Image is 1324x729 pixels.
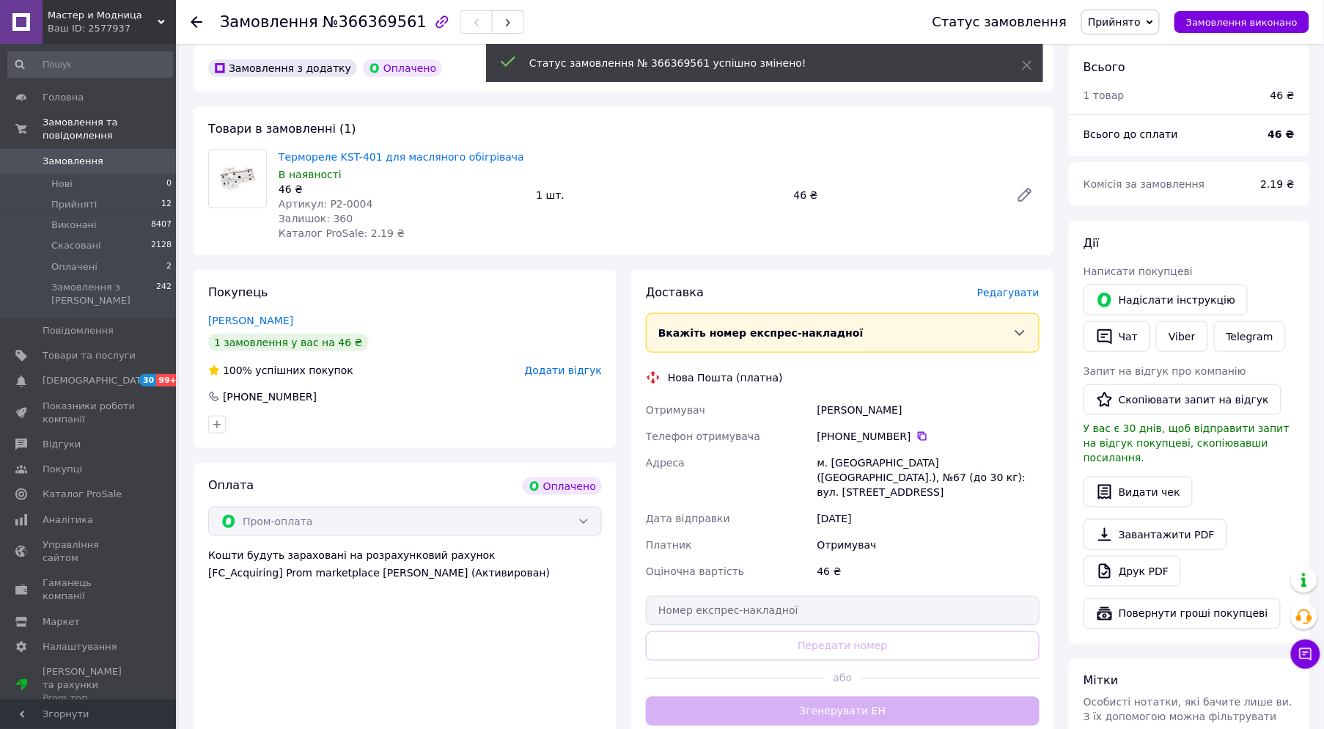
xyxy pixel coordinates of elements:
[1084,321,1150,352] button: Чат
[814,450,1042,505] div: м. [GEOGRAPHIC_DATA] ([GEOGRAPHIC_DATA].), №67 (до 30 кг): вул. [STREET_ADDRESS]
[43,400,136,426] span: Показники роботи компанії
[646,513,730,524] span: Дата відправки
[1084,365,1246,377] span: Запит на відгук про компанію
[1084,60,1125,74] span: Всього
[43,438,81,451] span: Відгуки
[7,51,173,78] input: Пошук
[43,91,84,104] span: Головна
[788,185,1004,205] div: 46 ₴
[43,463,82,476] span: Покупці
[1084,598,1281,629] button: Повернути гроші покупцеві
[208,565,602,580] div: [FC_Acquiring] Prom marketplace [PERSON_NAME] (Активирован)
[156,374,180,387] span: 99+
[51,177,73,191] span: Нові
[151,219,172,232] span: 8407
[646,565,744,577] span: Оціночна вартість
[139,374,156,387] span: 30
[151,239,172,252] span: 2128
[1084,422,1290,464] span: У вас є 30 днів, щоб відправити запит на відгук покупцеві, скопіювавши посилання.
[223,364,252,376] span: 100%
[1084,285,1248,315] button: Надіслати інструкцію
[191,15,202,29] div: Повернутися назад
[1084,556,1181,587] a: Друк PDF
[208,315,293,326] a: [PERSON_NAME]
[814,505,1042,532] div: [DATE]
[48,9,158,22] span: Мастер и Модница
[646,596,1040,626] input: Номер експрес-накладної
[1186,17,1298,28] span: Замовлення виконано
[1084,89,1125,101] span: 1 товар
[814,558,1042,585] div: 46 ₴
[523,477,602,495] div: Оплачено
[1214,321,1286,352] a: Telegram
[1084,128,1178,140] span: Всього до сплати
[156,281,172,307] span: 242
[1010,180,1040,210] a: Редагувати
[279,198,373,210] span: Артикул: P2-0004
[43,349,136,362] span: Товари та послуги
[208,478,254,492] span: Оплата
[658,327,864,339] span: Вкажіть номер експрес-накладної
[1084,674,1119,688] span: Мітки
[43,538,136,565] span: Управління сайтом
[664,370,787,385] div: Нова Пошта (платна)
[208,285,268,299] span: Покупець
[1084,519,1227,550] a: Завантажити PDF
[1084,477,1193,508] button: Видати чек
[1084,384,1281,415] button: Скопіювати запит на відгук
[43,692,136,705] div: Prom топ
[209,155,266,202] img: Термореле KST-401 для масляного обігрівача
[43,488,122,501] span: Каталог ProSale
[166,177,172,191] span: 0
[646,457,685,469] span: Адреса
[1084,265,1193,277] span: Написати покупцеві
[1084,236,1099,250] span: Дії
[220,13,318,31] span: Замовлення
[817,429,1040,444] div: [PHONE_NUMBER]
[43,615,80,629] span: Маркет
[166,260,172,274] span: 2
[1156,321,1207,352] a: Viber
[51,281,156,307] span: Замовлення з [PERSON_NAME]
[646,404,705,416] span: Отримувач
[279,151,524,163] a: Термореле KST-401 для масляного обігрівача
[646,285,704,299] span: Доставка
[51,239,101,252] span: Скасовані
[977,287,1040,298] span: Редагувати
[363,59,442,77] div: Оплачено
[208,334,369,351] div: 1 замовлення у вас на 46 ₴
[1261,178,1295,190] span: 2.19 ₴
[1174,11,1309,33] button: Замовлення виконано
[43,665,136,706] span: [PERSON_NAME] та рахунки
[530,185,787,205] div: 1 шт.
[221,389,318,404] div: [PHONE_NUMBER]
[279,169,342,180] span: В наявності
[1268,128,1295,140] b: 46 ₴
[43,155,103,168] span: Замовлення
[51,198,97,211] span: Прийняті
[279,213,353,224] span: Залишок: 360
[208,548,602,580] div: Кошти будуть зараховані на розрахунковий рахунок
[823,671,863,686] span: або
[529,56,985,70] div: Статус замовлення № 366369561 успішно змінено!
[323,13,427,31] span: №366369561
[43,324,114,337] span: Повідомлення
[43,116,176,142] span: Замовлення та повідомлення
[1291,640,1320,669] button: Чат з покупцем
[51,260,98,274] span: Оплачені
[646,539,692,551] span: Платник
[279,227,405,239] span: Каталог ProSale: 2.19 ₴
[646,431,760,442] span: Телефон отримувача
[208,363,353,378] div: успішних покупок
[208,122,356,136] span: Товари в замовленні (1)
[933,15,1067,29] div: Статус замовлення
[1270,88,1295,103] div: 46 ₴
[1088,16,1141,28] span: Прийнято
[43,513,93,527] span: Аналітика
[208,59,357,77] div: Замовлення з додатку
[161,198,172,211] span: 12
[48,22,176,35] div: Ваш ID: 2577937
[43,576,136,603] span: Гаманець компанії
[51,219,97,232] span: Виконані
[525,364,602,376] span: Додати відгук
